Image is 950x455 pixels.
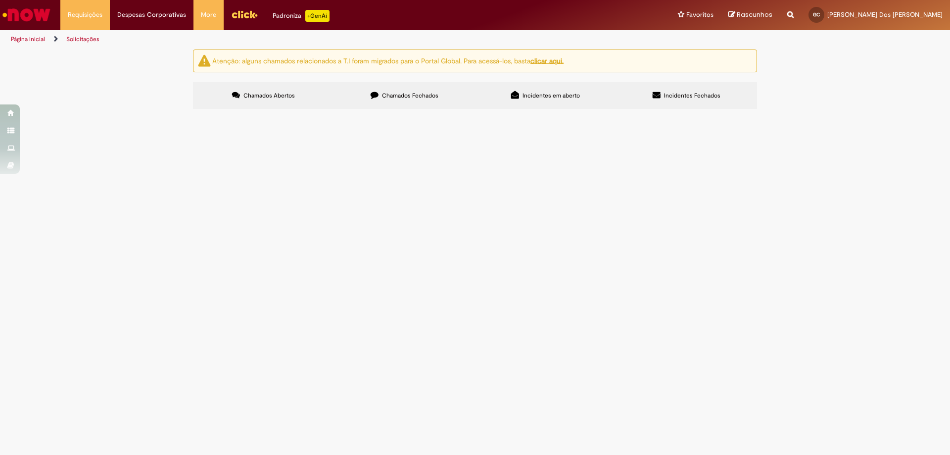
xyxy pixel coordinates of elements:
img: ServiceNow [1,5,52,25]
div: Padroniza [273,10,330,22]
a: Rascunhos [728,10,772,20]
span: GC [813,11,820,18]
ul: Trilhas de página [7,30,626,49]
a: clicar aqui. [530,56,564,65]
span: Requisições [68,10,102,20]
p: +GenAi [305,10,330,22]
span: Incidentes em aberto [522,92,580,100]
span: [PERSON_NAME] Dos [PERSON_NAME] [827,10,943,19]
span: Incidentes Fechados [664,92,720,100]
a: Solicitações [66,35,99,43]
img: click_logo_yellow_360x200.png [231,7,258,22]
span: Chamados Fechados [382,92,438,100]
span: More [201,10,216,20]
span: Chamados Abertos [243,92,295,100]
ng-bind-html: Atenção: alguns chamados relacionados a T.I foram migrados para o Portal Global. Para acessá-los,... [212,56,564,65]
span: Favoritos [686,10,713,20]
span: Despesas Corporativas [117,10,186,20]
a: Página inicial [11,35,45,43]
span: Rascunhos [737,10,772,19]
